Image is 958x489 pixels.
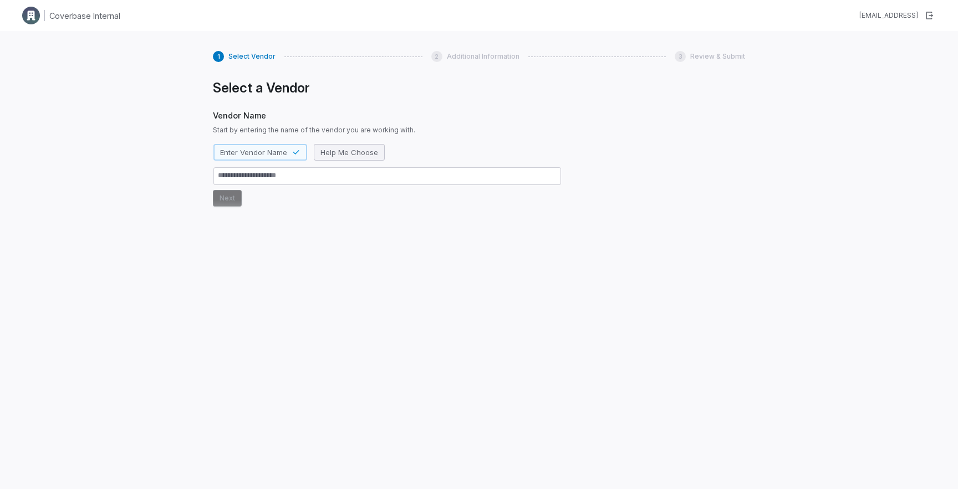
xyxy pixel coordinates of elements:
span: Review & Submit [690,52,745,61]
div: 1 [213,51,224,62]
div: 3 [675,51,686,62]
span: Start by entering the name of the vendor you are working with. [213,126,562,135]
div: [EMAIL_ADDRESS] [859,11,918,20]
span: Help Me Choose [320,147,378,157]
span: Select Vendor [228,52,276,61]
div: 2 [431,51,442,62]
span: Vendor Name [213,110,562,121]
span: Enter Vendor Name [220,147,287,157]
h1: Select a Vendor [213,80,562,96]
span: Additional Information [447,52,519,61]
button: Help Me Choose [314,144,385,161]
button: Enter Vendor Name [213,144,307,161]
h1: Coverbase Internal [49,10,120,22]
img: Clerk Logo [22,7,40,24]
